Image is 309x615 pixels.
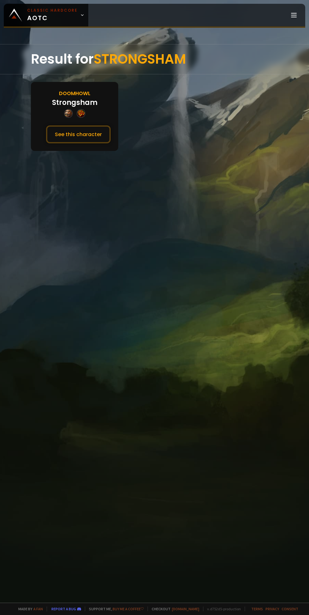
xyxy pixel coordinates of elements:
[203,606,241,611] span: v. d752d5 - production
[265,606,279,611] a: Privacy
[94,50,186,68] span: STRONGSHAM
[251,606,263,611] a: Terms
[31,44,278,74] div: Result for
[27,8,78,13] small: Classic Hardcore
[85,606,144,611] span: Support me,
[59,89,90,97] div: Doomhowl
[148,606,199,611] span: Checkout
[52,97,97,108] div: Strongsham
[15,606,43,611] span: Made by
[33,606,43,611] a: a fan
[282,606,298,611] a: Consent
[4,4,88,26] a: Classic HardcoreAOTC
[27,8,78,23] span: AOTC
[172,606,199,611] a: [DOMAIN_NAME]
[51,606,76,611] a: Report a bug
[113,606,144,611] a: Buy me a coffee
[46,125,111,143] button: See this character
